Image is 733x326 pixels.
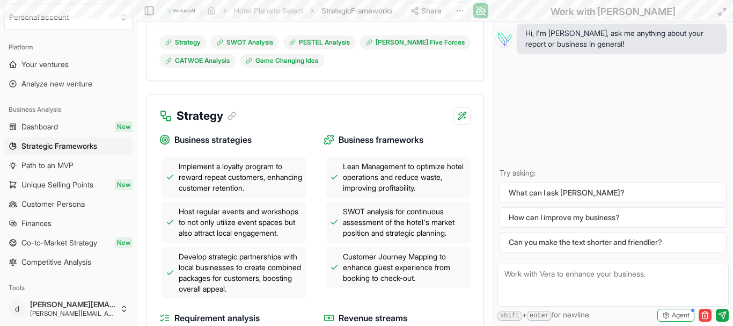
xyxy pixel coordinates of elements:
button: Agent [657,309,694,322]
span: d [9,300,26,317]
a: Customer Persona [4,195,133,213]
button: How can I improve my business? [500,207,727,228]
a: [PERSON_NAME] Five Forces [360,35,471,49]
a: Competitive Analysis [4,253,133,271]
a: CATWOE Analysis [159,54,236,68]
span: Competitive Analysis [21,257,91,267]
a: Finances [4,215,133,232]
a: Game Changing Idea [240,54,325,68]
img: Vera [495,30,512,47]
a: PESTEL Analysis [283,35,356,49]
button: Can you make the text shorter and friendlier? [500,232,727,252]
span: New [115,237,133,248]
span: SWOT analysis for continuous assessment of the hotel's market position and strategic planning. [343,206,466,238]
span: Dashboard [21,121,58,132]
a: Analyze new venture [4,75,133,92]
span: Lean Management to optimize hotel operations and reduce waste, improving profitability. [343,161,466,193]
a: DashboardNew [4,118,133,135]
span: Develop strategic partnerships with local businesses to create combined packages for customers, b... [179,251,302,294]
a: Unique Selling PointsNew [4,176,133,193]
span: Business strategies [174,133,252,147]
button: What can I ask [PERSON_NAME]? [500,183,727,203]
span: New [115,121,133,132]
a: SWOT Analysis [211,35,279,49]
div: Tools [4,279,133,296]
h3: Strategy [177,107,236,125]
a: Strategic Frameworks [4,137,133,155]
span: Revenue streams [339,311,407,325]
span: Customer Persona [21,199,85,209]
span: New [115,179,133,190]
button: d[PERSON_NAME][EMAIL_ADDRESS][DOMAIN_NAME][PERSON_NAME][EMAIL_ADDRESS][DOMAIN_NAME] [4,296,133,322]
div: Platform [4,39,133,56]
span: Implement a loyalty program to reward repeat customers, enhancing customer retention. [179,161,302,193]
span: [PERSON_NAME][EMAIL_ADDRESS][DOMAIN_NAME] [30,300,115,309]
kbd: enter [527,311,552,321]
span: Host regular events and workshops to not only utilize event spaces but also attract local engagem... [179,206,302,238]
span: Requirement analysis [174,311,260,325]
a: Strategy [159,35,207,49]
a: Your ventures [4,56,133,73]
span: Strategic Frameworks [21,141,97,151]
a: Path to an MVP [4,157,133,174]
p: Try asking: [500,168,727,178]
kbd: shift [497,311,522,321]
span: Go-to-Market Strategy [21,237,97,248]
span: Unique Selling Points [21,179,93,190]
span: [PERSON_NAME][EMAIL_ADDRESS][DOMAIN_NAME] [30,309,115,318]
span: Your ventures [21,59,69,70]
span: Business frameworks [339,133,423,147]
div: Business Analysis [4,101,133,118]
span: Hi, I'm [PERSON_NAME], ask me anything about your report or business in general! [525,28,718,49]
span: Agent [672,311,690,320]
span: Analyze new venture [21,78,92,89]
span: Path to an MVP [21,160,74,171]
a: Go-to-Market StrategyNew [4,234,133,251]
span: Customer Journey Mapping to enhance guest experience from booking to check-out. [343,251,466,284]
span: Finances [21,218,52,229]
span: + for newline [497,309,589,321]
